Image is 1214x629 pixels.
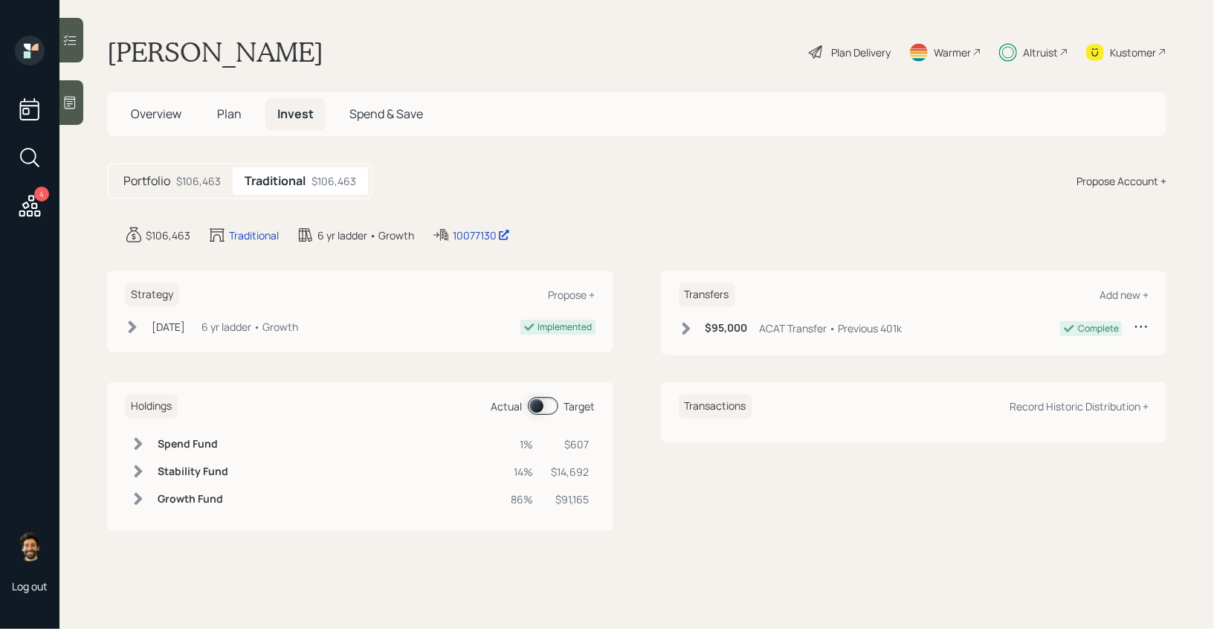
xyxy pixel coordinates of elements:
[201,319,298,335] div: 6 yr ladder • Growth
[511,464,534,480] div: 14%
[1010,399,1149,413] div: Record Historic Distribution +
[125,394,178,419] h6: Holdings
[552,464,590,480] div: $14,692
[453,228,510,243] div: 10077130
[549,288,595,302] div: Propose +
[1100,288,1149,302] div: Add new +
[131,106,181,122] span: Overview
[934,45,971,60] div: Warmer
[125,283,179,307] h6: Strategy
[511,436,534,452] div: 1%
[679,283,735,307] h6: Transfers
[15,532,45,561] img: eric-schwartz-headshot.png
[158,438,228,451] h6: Spend Fund
[229,228,279,243] div: Traditional
[217,106,242,122] span: Plan
[511,491,534,507] div: 86%
[245,174,306,188] h5: Traditional
[349,106,423,122] span: Spend & Save
[679,394,752,419] h6: Transactions
[158,465,228,478] h6: Stability Fund
[706,322,748,335] h6: $95,000
[107,36,323,68] h1: [PERSON_NAME]
[317,228,414,243] div: 6 yr ladder • Growth
[552,436,590,452] div: $607
[760,320,903,336] div: ACAT Transfer • Previous 401k
[564,399,595,414] div: Target
[176,173,221,189] div: $106,463
[1078,322,1119,335] div: Complete
[277,106,314,122] span: Invest
[552,491,590,507] div: $91,165
[311,173,356,189] div: $106,463
[146,228,190,243] div: $106,463
[34,187,49,201] div: 4
[158,493,228,506] h6: Growth Fund
[12,579,48,593] div: Log out
[491,399,523,414] div: Actual
[1076,173,1166,189] div: Propose Account +
[831,45,891,60] div: Plan Delivery
[1023,45,1058,60] div: Altruist
[1110,45,1156,60] div: Kustomer
[538,320,593,334] div: Implemented
[123,174,170,188] h5: Portfolio
[152,319,185,335] div: [DATE]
